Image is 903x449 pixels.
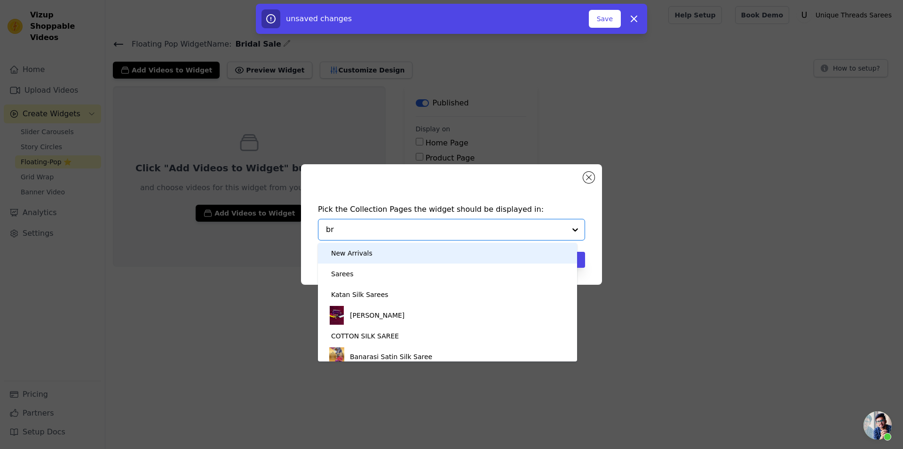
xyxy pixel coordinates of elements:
input: Search for collection pages [326,224,566,235]
img: collection: [327,306,346,325]
span: unsaved changes [286,14,352,23]
img: collection: [327,347,346,366]
div: Open chat [863,411,892,440]
div: Katan Silk Sarees [331,284,388,305]
button: Save [589,10,621,28]
div: Banarasi Satin Silk Saree [350,346,432,367]
h4: Pick the Collection Pages the widget should be displayed in: [318,204,585,215]
div: New Arrivals [331,243,372,264]
button: Close modal [583,172,594,183]
div: Sarees [331,264,353,284]
div: COTTON SILK SAREE [331,326,399,346]
div: [PERSON_NAME] [350,305,404,326]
